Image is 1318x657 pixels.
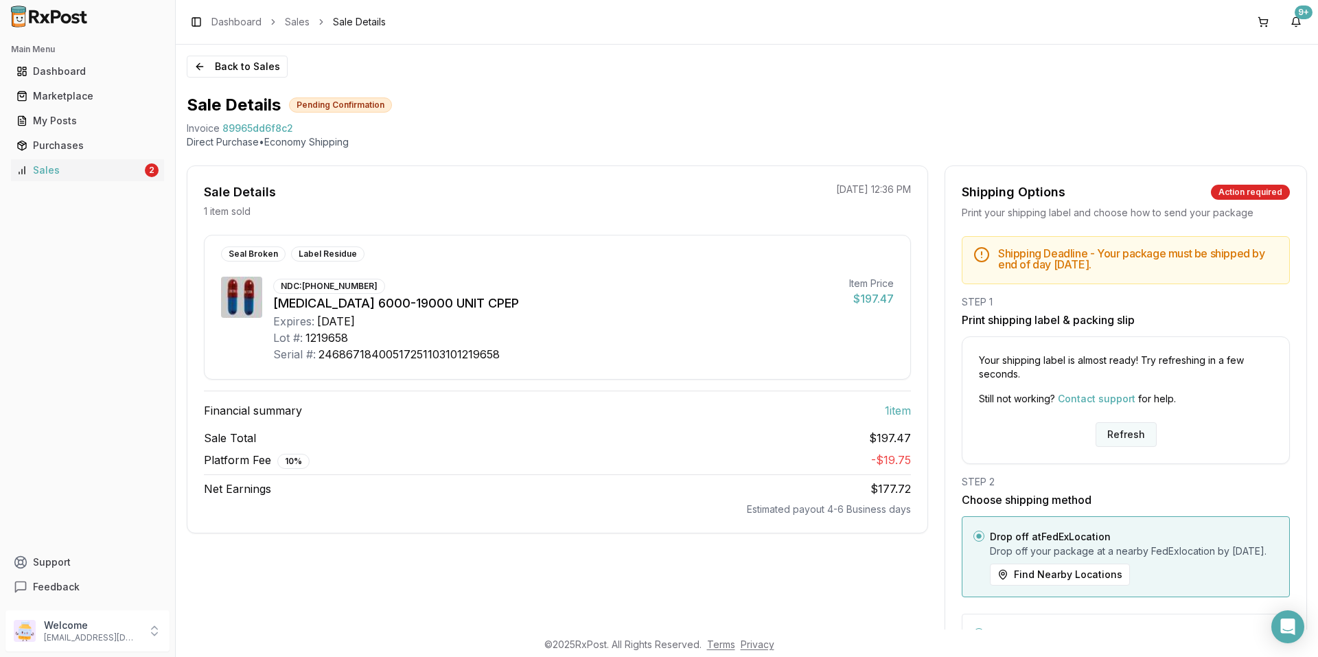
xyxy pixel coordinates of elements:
div: Marketplace [16,89,159,103]
img: Creon 6000-19000 UNIT CPEP [221,277,262,318]
a: Sales2 [11,158,164,183]
p: 1 item sold [204,205,251,218]
span: 89965dd6f8c2 [222,122,293,135]
button: Back to Sales [187,56,288,78]
span: Sale Details [333,15,386,29]
div: Purchases [16,139,159,152]
div: NDC: [PHONE_NUMBER] [273,279,385,294]
label: Drop off at FedEx Location [990,531,1111,542]
a: Dashboard [11,59,164,84]
div: 9+ [1295,5,1313,19]
button: Marketplace [5,85,170,107]
h5: Shipping Deadline - Your package must be shipped by end of day [DATE] . [998,248,1278,270]
div: Pending Confirmation [289,97,392,113]
button: Feedback [5,575,170,599]
button: Purchases [5,135,170,157]
div: Seal Broken [221,246,286,262]
div: [DATE] [317,313,355,330]
div: Open Intercom Messenger [1271,610,1304,643]
button: My Posts [5,110,170,132]
span: $177.72 [870,482,911,496]
span: Sale Total [204,430,256,446]
p: Direct Purchase • Economy Shipping [187,135,1307,149]
label: Schedule package pickup [990,628,1115,640]
div: Expires: [273,313,314,330]
p: [DATE] 12:36 PM [836,183,911,196]
a: My Posts [11,108,164,133]
img: RxPost Logo [5,5,93,27]
div: $197.47 [849,290,894,307]
button: Dashboard [5,60,170,82]
p: [EMAIL_ADDRESS][DOMAIN_NAME] [44,632,139,643]
button: Find Nearby Locations [990,564,1130,586]
h2: Main Menu [11,44,164,55]
div: 2 [145,163,159,177]
div: Dashboard [16,65,159,78]
a: Purchases [11,133,164,158]
span: 1 item [885,402,911,419]
a: Terms [707,638,735,650]
div: Shipping Options [962,183,1065,202]
div: 10 % [277,454,310,469]
p: Welcome [44,619,139,632]
p: Your shipping label is almost ready! Try refreshing in a few seconds. [979,354,1273,381]
div: Lot #: [273,330,303,346]
span: Financial summary [204,402,302,419]
h1: Sale Details [187,94,281,116]
div: 24686718400517251103101219658 [319,346,500,362]
div: Label Residue [291,246,365,262]
p: Drop off your package at a nearby FedEx location by [DATE] . [990,544,1278,558]
div: Sale Details [204,183,276,202]
div: Print your shipping label and choose how to send your package [962,206,1290,220]
h3: Print shipping label & packing slip [962,312,1290,328]
div: Action required [1211,185,1290,200]
button: Refresh [1096,422,1157,447]
a: Dashboard [211,15,262,29]
div: Sales [16,163,142,177]
span: $197.47 [869,430,911,446]
div: STEP 2 [962,475,1290,489]
div: [MEDICAL_DATA] 6000-19000 UNIT CPEP [273,294,838,313]
div: My Posts [16,114,159,128]
h3: Choose shipping method [962,492,1290,508]
button: 9+ [1285,11,1307,33]
span: Platform Fee [204,452,310,469]
span: - $19.75 [871,453,911,467]
span: Feedback [33,580,80,594]
button: Sales2 [5,159,170,181]
p: Still not working? for help. [979,392,1273,406]
nav: breadcrumb [211,15,386,29]
a: Sales [285,15,310,29]
div: 1219658 [305,330,348,346]
div: Invoice [187,122,220,135]
div: STEP 1 [962,295,1290,309]
button: Support [5,550,170,575]
div: Serial #: [273,346,316,362]
img: User avatar [14,620,36,642]
a: Marketplace [11,84,164,108]
div: Estimated payout 4-6 Business days [204,503,911,516]
span: Net Earnings [204,481,271,497]
div: Item Price [849,277,894,290]
a: Privacy [741,638,774,650]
